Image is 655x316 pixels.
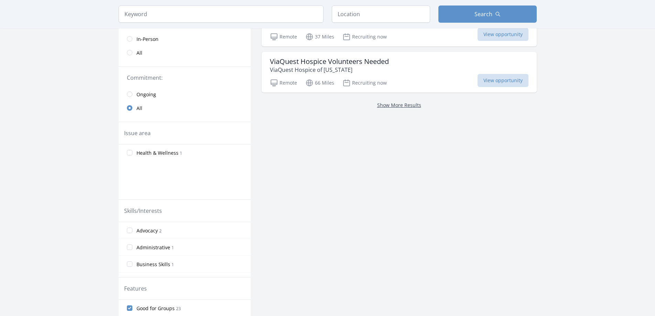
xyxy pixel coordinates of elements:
[137,36,159,43] span: In-Person
[127,150,132,155] input: Health & Wellness 1
[127,305,132,311] input: Good for Groups 23
[342,79,387,87] p: Recruiting now
[137,244,170,251] span: Administrative
[127,74,242,82] legend: Commitment:
[270,33,297,41] p: Remote
[377,102,421,108] a: Show More Results
[137,50,142,56] span: All
[172,245,174,251] span: 1
[127,244,132,250] input: Administrative 1
[474,10,492,18] span: Search
[137,261,170,268] span: Business Skills
[119,101,251,115] a: All
[137,227,158,234] span: Advocacy
[478,74,528,87] span: View opportunity
[176,306,181,312] span: 23
[119,6,324,23] input: Keyword
[127,261,132,267] input: Business Skills 1
[119,87,251,101] a: Ongoing
[137,305,175,312] span: Good for Groups
[478,28,528,41] span: View opportunity
[270,57,389,66] h3: ViaQuest Hospice Volunteers Needed
[119,32,251,46] a: In-Person
[124,284,147,293] legend: Features
[270,66,389,74] p: ViaQuest Hospice of [US_STATE]
[332,6,430,23] input: Location
[137,105,142,112] span: All
[159,228,162,234] span: 2
[342,33,387,41] p: Recruiting now
[127,228,132,233] input: Advocacy 2
[124,207,162,215] legend: Skills/Interests
[305,33,334,41] p: 37 Miles
[172,262,174,268] span: 1
[270,79,297,87] p: Remote
[119,46,251,59] a: All
[124,129,151,137] legend: Issue area
[262,52,537,92] a: ViaQuest Hospice Volunteers Needed ViaQuest Hospice of [US_STATE] Remote 66 Miles Recruiting now ...
[438,6,537,23] button: Search
[137,150,178,156] span: Health & Wellness
[137,91,156,98] span: Ongoing
[180,150,182,156] span: 1
[305,79,334,87] p: 66 Miles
